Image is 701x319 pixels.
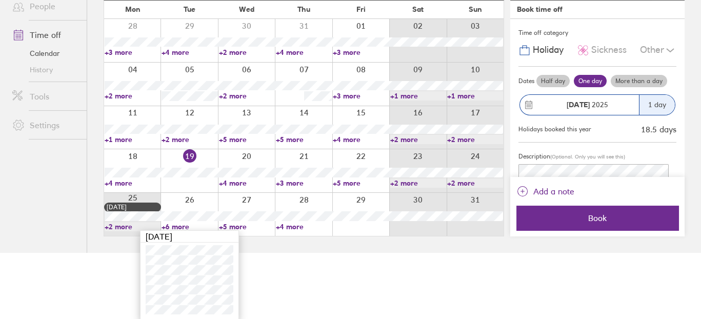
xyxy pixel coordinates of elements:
span: (Optional. Only you will see this) [550,153,625,160]
label: Half day [536,75,570,87]
a: +5 more [219,135,275,144]
span: Add a note [533,183,574,200]
span: Tue [184,5,195,13]
div: [DATE] [141,231,238,243]
button: Add a note [516,183,574,200]
button: Book [516,206,678,230]
a: +5 more [219,222,275,231]
a: +6 more [162,222,217,231]
a: +3 more [333,48,389,57]
div: Time off category [518,25,676,41]
a: History [4,62,87,78]
a: +2 more [219,48,275,57]
span: Sat [412,5,424,13]
a: +2 more [390,135,446,144]
a: Time off [4,25,87,45]
a: +3 more [333,91,389,101]
span: Description [518,152,550,160]
span: Thu [297,5,310,13]
div: [DATE] [107,204,158,211]
div: 1 day [639,95,675,115]
a: +2 more [447,178,503,188]
span: Dates [518,77,534,85]
a: +2 more [105,222,161,231]
a: +1 more [105,135,161,144]
span: Book [524,213,671,223]
div: Book time off [516,5,562,13]
a: Tools [4,86,87,107]
strong: [DATE] [567,100,590,109]
a: +1 more [390,91,446,101]
a: +2 more [105,91,161,101]
a: +4 more [276,222,332,231]
a: +1 more [447,91,503,101]
span: Wed [239,5,254,13]
span: Sickness [591,45,627,55]
label: One day [574,75,607,87]
a: +4 more [276,48,332,57]
a: +2 more [162,135,217,144]
a: +2 more [219,91,275,101]
div: 18.5 days [641,125,676,134]
div: Other [640,41,676,60]
button: [DATE] 20251 day [518,89,676,121]
a: +3 more [105,48,161,57]
a: +3 more [276,178,332,188]
span: Sun [469,5,482,13]
a: +2 more [447,135,503,144]
a: Settings [4,115,87,135]
span: Fri [356,5,366,13]
a: +4 more [162,48,217,57]
span: Mon [125,5,141,13]
a: +4 more [219,178,275,188]
div: Holidays booked this year [518,126,591,133]
a: Calendar [4,45,87,62]
a: +2 more [390,178,446,188]
span: Holiday [533,45,564,55]
label: More than a day [611,75,667,87]
span: 2025 [567,101,608,109]
a: +4 more [333,135,389,144]
a: +4 more [105,178,161,188]
a: +5 more [333,178,389,188]
a: +5 more [276,135,332,144]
